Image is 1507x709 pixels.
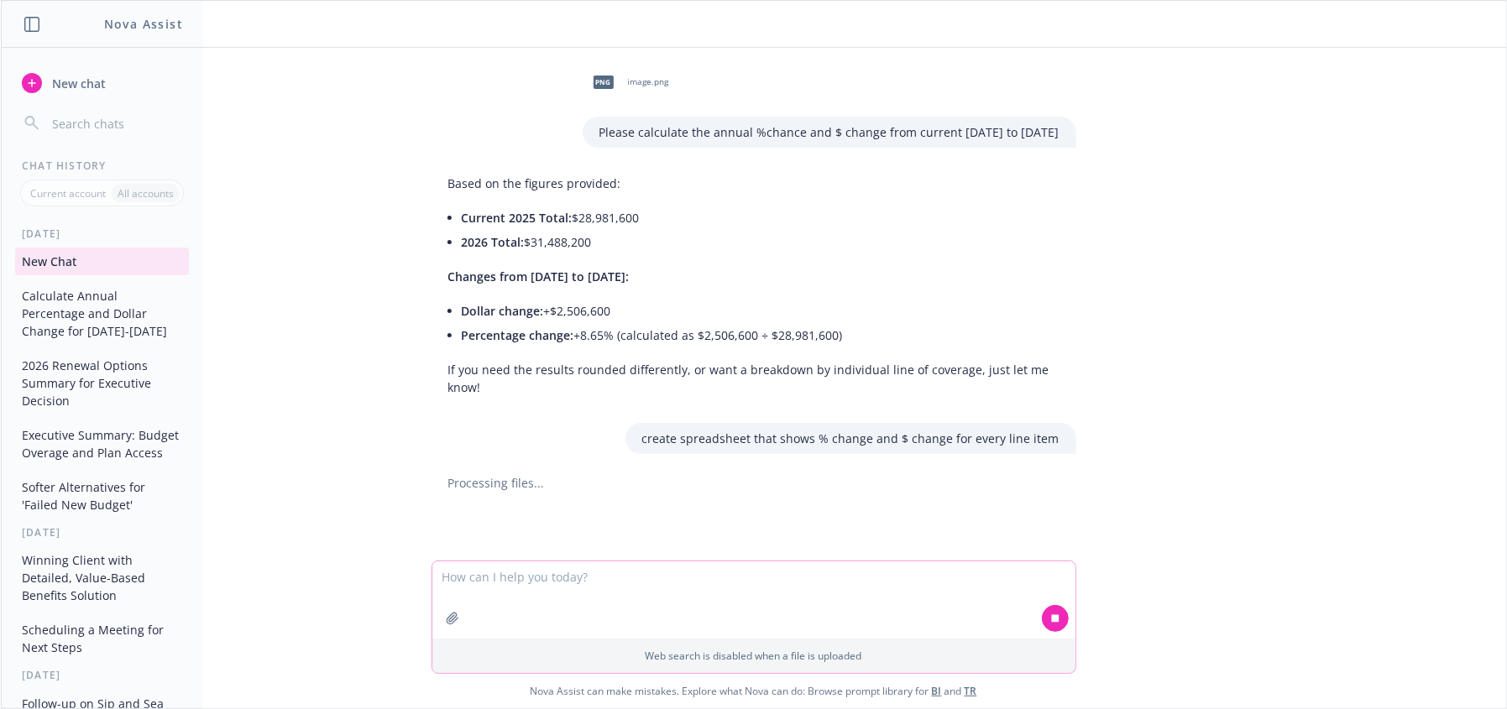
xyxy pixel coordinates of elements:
[462,230,1060,254] li: $31,488,200
[442,649,1065,663] p: Web search is disabled when a file is uploaded
[8,674,1499,708] span: Nova Assist can make mistakes. Explore what Nova can do: Browse prompt library for and
[462,299,1060,323] li: +$2,506,600
[462,323,1060,347] li: +8.65% (calculated as $2,506,600 ÷ $28,981,600)
[118,186,174,201] p: All accounts
[15,473,189,519] button: Softer Alternatives for 'Failed New Budget'
[15,546,189,609] button: Winning Client with Detailed, Value-Based Benefits Solution
[462,206,1060,230] li: $28,981,600
[2,159,202,173] div: Chat History
[462,234,525,250] span: 2026 Total:
[2,227,202,241] div: [DATE]
[30,186,106,201] p: Current account
[2,525,202,540] div: [DATE]
[932,684,942,698] a: BI
[49,112,182,135] input: Search chats
[104,15,183,33] h1: Nova Assist
[462,210,573,226] span: Current 2025 Total:
[583,61,672,103] div: pngimage.png
[628,76,669,87] span: image.png
[15,68,189,98] button: New chat
[49,75,106,92] span: New chat
[642,430,1060,447] p: create spreadsheet that shows % change and $ change for every line item
[594,76,614,88] span: png
[432,474,1076,492] div: Processing files...
[448,268,630,284] span: Changes from [DATE] to [DATE]:
[599,123,1060,141] p: Please calculate the annual %chance and $ change from current [DATE] to [DATE]
[448,175,1060,192] p: Based on the figures provided:
[15,282,189,345] button: Calculate Annual Percentage and Dollar Change for [DATE]-[DATE]
[448,361,1060,396] p: If you need the results rounded differently, or want a breakdown by individual line of coverage, ...
[15,616,189,661] button: Scheduling a Meeting for Next Steps
[15,248,189,275] button: New Chat
[15,352,189,414] button: 2026 Renewal Options Summary for Executive Decision
[2,668,202,682] div: [DATE]
[462,327,574,343] span: Percentage change:
[965,684,977,698] a: TR
[15,421,189,467] button: Executive Summary: Budget Overage and Plan Access
[462,303,544,319] span: Dollar change:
